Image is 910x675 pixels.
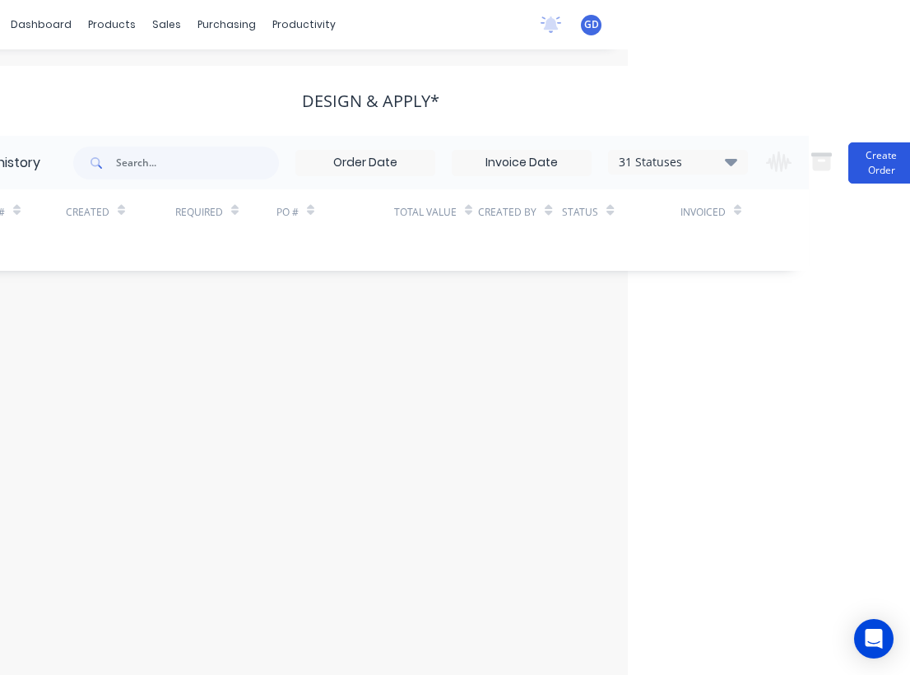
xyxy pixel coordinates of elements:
div: sales [144,12,189,37]
div: productivity [264,12,344,37]
div: Required [175,205,223,220]
div: purchasing [189,12,264,37]
span: GD [584,17,599,32]
div: Created [66,189,175,235]
div: Status [562,205,598,220]
div: PO # [276,189,394,235]
div: Created By [478,189,562,235]
a: dashboard [2,12,80,37]
input: Order Date [296,151,434,175]
div: PO # [276,205,299,220]
div: Design & Apply* [302,91,439,111]
div: Total Value [394,205,457,220]
div: Created [66,205,109,220]
input: Search... [116,147,279,179]
div: 31 Statuses [609,153,747,171]
div: products [80,12,144,37]
div: Required [175,189,276,235]
div: Status [562,189,680,235]
input: Invoice Date [453,151,591,175]
div: Invoiced [680,205,726,220]
div: Created By [478,205,536,220]
div: Open Intercom Messenger [854,619,894,659]
div: Total Value [394,189,478,235]
div: Invoiced [680,189,748,235]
